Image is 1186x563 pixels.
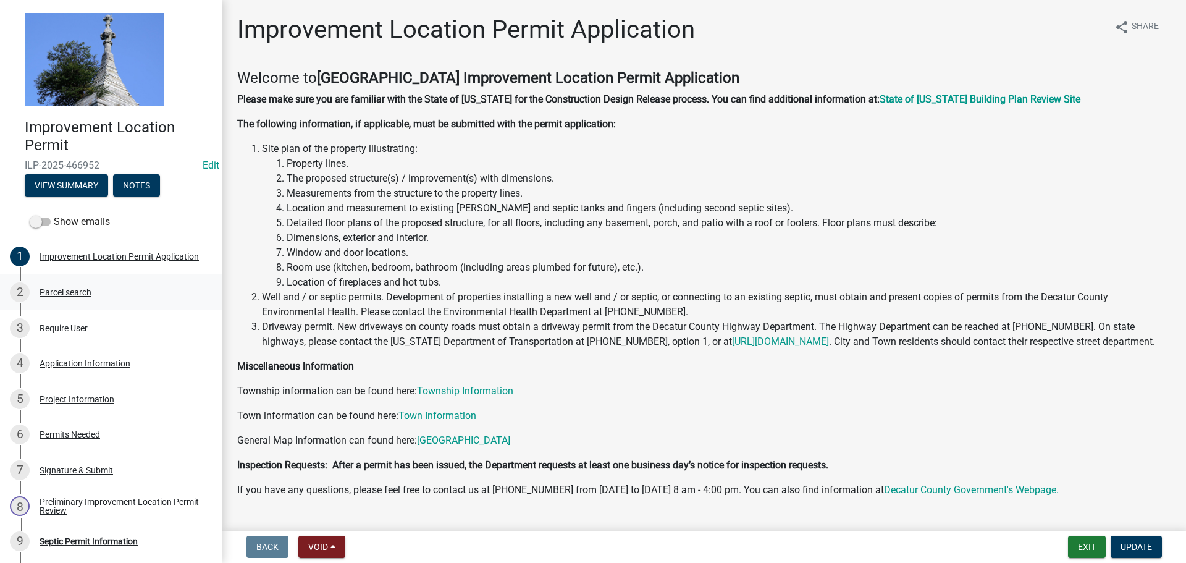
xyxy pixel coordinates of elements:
[256,542,279,552] span: Back
[237,384,1171,399] p: Township information can be found here:
[287,260,1171,275] li: Room use (kitchen, bedroom, bathroom (including areas plumbed for future), etc.).
[237,483,1171,497] p: If you have any questions, please feel free to contact us at [PHONE_NUMBER] from [DATE] to [DATE]...
[113,181,160,191] wm-modal-confirm: Notes
[40,430,100,439] div: Permits Needed
[246,536,288,558] button: Back
[25,13,164,106] img: Decatur County, Indiana
[308,542,328,552] span: Void
[10,353,30,373] div: 4
[287,156,1171,171] li: Property lines.
[237,459,828,471] strong: Inspection Requests: After a permit has been issued, the Department requests at least one busines...
[40,252,199,261] div: Improvement Location Permit Application
[237,93,880,105] strong: Please make sure you are familiar with the State of [US_STATE] for the Construction Design Releas...
[40,395,114,404] div: Project Information
[298,536,345,558] button: Void
[10,389,30,409] div: 5
[25,174,108,197] button: View Summary
[10,247,30,266] div: 1
[237,69,1171,87] h4: Welcome to
[10,531,30,551] div: 9
[262,320,1171,349] li: Driveway permit. New driveways on county roads must obtain a driveway permit from the Decatur Cou...
[398,410,476,421] a: Town Information
[262,290,1171,320] li: Well and / or septic permits. Development of properties installing a new well and / or septic, or...
[732,336,829,347] a: [URL][DOMAIN_NAME]
[287,245,1171,260] li: Window and door locations.
[25,159,198,171] span: ILP-2025-466952
[40,288,91,297] div: Parcel search
[884,484,1059,496] a: Decatur County Government's Webpage.
[287,216,1171,231] li: Detailed floor plans of the proposed structure, for all floors, including any basement, porch, an...
[10,282,30,302] div: 2
[113,174,160,197] button: Notes
[417,385,513,397] a: Township Information
[40,324,88,332] div: Require User
[287,186,1171,201] li: Measurements from the structure to the property lines.
[1111,536,1162,558] button: Update
[25,119,212,155] h4: Improvement Location Permit
[237,408,1171,423] p: Town information can be found here:
[203,159,219,171] a: Edit
[262,142,1171,290] li: Site plan of the property illustrating:
[287,171,1171,186] li: The proposed structure(s) / improvement(s) with dimensions.
[40,497,203,515] div: Preliminary Improvement Location Permit Review
[880,93,1080,105] a: State of [US_STATE] Building Plan Review Site
[10,318,30,338] div: 3
[237,15,695,44] h1: Improvement Location Permit Application
[287,231,1171,245] li: Dimensions, exterior and interior.
[10,496,30,516] div: 8
[287,201,1171,216] li: Location and measurement to existing [PERSON_NAME] and septic tanks and fingers (including second...
[30,214,110,229] label: Show emails
[417,434,510,446] a: [GEOGRAPHIC_DATA]
[1121,542,1152,552] span: Update
[237,433,1171,448] p: General Map Information can found here:
[10,460,30,480] div: 7
[287,275,1171,290] li: Location of fireplaces and hot tubs.
[1104,15,1169,39] button: shareShare
[237,360,354,372] strong: Miscellaneous Information
[203,159,219,171] wm-modal-confirm: Edit Application Number
[1068,536,1106,558] button: Exit
[40,537,138,546] div: Septic Permit Information
[1132,20,1159,35] span: Share
[40,466,113,475] div: Signature & Submit
[1114,20,1129,35] i: share
[237,118,616,130] strong: The following information, if applicable, must be submitted with the permit application:
[40,359,130,368] div: Application Information
[25,181,108,191] wm-modal-confirm: Summary
[10,425,30,444] div: 6
[317,69,739,87] strong: [GEOGRAPHIC_DATA] Improvement Location Permit Application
